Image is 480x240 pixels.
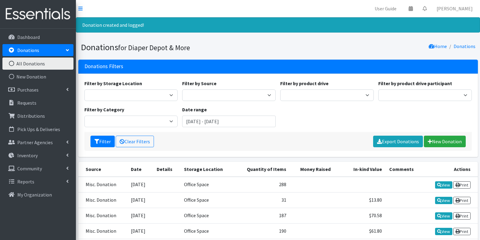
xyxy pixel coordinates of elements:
[432,2,478,15] a: [PERSON_NAME]
[435,181,452,189] a: View
[127,223,153,239] td: [DATE]
[235,162,290,177] th: Quantity of Items
[423,162,478,177] th: Actions
[2,71,73,83] a: New Donation
[235,208,290,223] td: 187
[2,31,73,43] a: Dashboard
[78,208,128,223] td: Misc. Donation
[453,228,471,235] a: Print
[435,212,452,220] a: View
[78,192,128,208] td: Misc. Donation
[180,208,235,223] td: Office Space
[2,97,73,109] a: Requests
[127,208,153,223] td: [DATE]
[386,162,423,177] th: Comments
[180,223,235,239] td: Office Space
[78,223,128,239] td: Misc. Donation
[334,208,386,223] td: $70.58
[182,106,207,113] label: Date range
[453,197,471,204] a: Print
[2,57,73,70] a: All Donations
[334,223,386,239] td: $61.80
[180,162,235,177] th: Storage Location
[76,17,480,33] div: Donation created and logged!
[2,44,73,56] a: Donations
[235,177,290,193] td: 288
[17,139,53,145] p: Partner Agencies
[235,223,290,239] td: 190
[334,192,386,208] td: $13.80
[2,84,73,96] a: Purchases
[290,162,334,177] th: Money Raised
[454,43,475,49] a: Donations
[17,165,42,172] p: Community
[84,106,124,113] label: Filter by Category
[118,43,190,52] small: for Diaper Depot & More
[17,179,34,185] p: Reports
[2,110,73,122] a: Distributions
[17,192,52,198] p: My Organization
[370,2,401,15] a: User Guide
[182,116,276,127] input: January 1, 2011 - December 31, 2011
[17,126,60,132] p: Pick Ups & Deliveries
[180,192,235,208] td: Office Space
[435,228,452,235] a: View
[17,87,39,93] p: Purchases
[378,80,452,87] label: Filter by product drive participant
[127,177,153,193] td: [DATE]
[2,4,73,24] img: HumanEssentials
[90,136,115,147] button: Filter
[280,80,329,87] label: Filter by product drive
[334,162,386,177] th: In-kind Value
[2,123,73,135] a: Pick Ups & Deliveries
[2,176,73,188] a: Reports
[84,80,142,87] label: Filter by Storage Location
[78,162,128,177] th: Source
[127,162,153,177] th: Date
[424,136,466,147] a: New Donation
[17,34,40,40] p: Dashboard
[84,63,123,70] h3: Donations Filters
[127,192,153,208] td: [DATE]
[435,197,452,204] a: View
[2,189,73,201] a: My Organization
[17,152,38,158] p: Inventory
[17,113,45,119] p: Distributions
[453,181,471,189] a: Print
[2,149,73,162] a: Inventory
[2,162,73,175] a: Community
[429,43,447,49] a: Home
[180,177,235,193] td: Office Space
[2,136,73,148] a: Partner Agencies
[17,47,39,53] p: Donations
[81,42,276,53] h1: Donations
[235,192,290,208] td: 31
[116,136,154,147] a: Clear Filters
[453,212,471,220] a: Print
[182,80,216,87] label: Filter by Source
[17,100,36,106] p: Requests
[78,177,128,193] td: Misc. Donation
[373,136,423,147] a: Export Donations
[153,162,180,177] th: Details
